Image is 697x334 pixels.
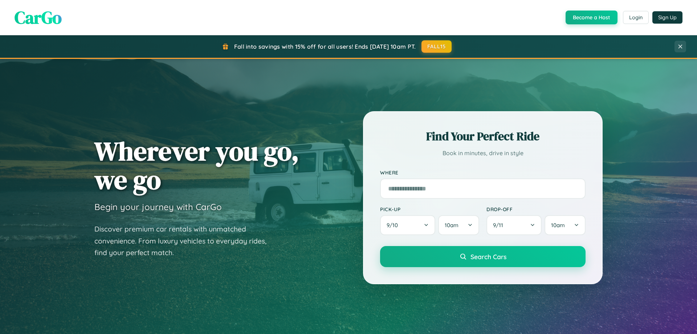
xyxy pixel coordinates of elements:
[470,253,506,261] span: Search Cars
[380,148,586,158] p: Book in minutes, drive in style
[486,215,542,235] button: 9/11
[94,201,222,212] h3: Begin your journey with CarGo
[545,215,586,235] button: 10am
[387,222,402,229] span: 9 / 10
[380,169,586,176] label: Where
[380,246,586,267] button: Search Cars
[380,215,435,235] button: 9/10
[380,128,586,144] h2: Find Your Perfect Ride
[94,137,299,194] h1: Wherever you go, we go
[94,223,276,259] p: Discover premium car rentals with unmatched convenience. From luxury vehicles to everyday rides, ...
[438,215,479,235] button: 10am
[486,206,586,212] label: Drop-off
[234,43,416,50] span: Fall into savings with 15% off for all users! Ends [DATE] 10am PT.
[566,11,617,24] button: Become a Host
[15,5,62,29] span: CarGo
[652,11,682,24] button: Sign Up
[380,206,479,212] label: Pick-up
[623,11,649,24] button: Login
[493,222,507,229] span: 9 / 11
[421,40,452,53] button: FALL15
[551,222,565,229] span: 10am
[445,222,458,229] span: 10am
